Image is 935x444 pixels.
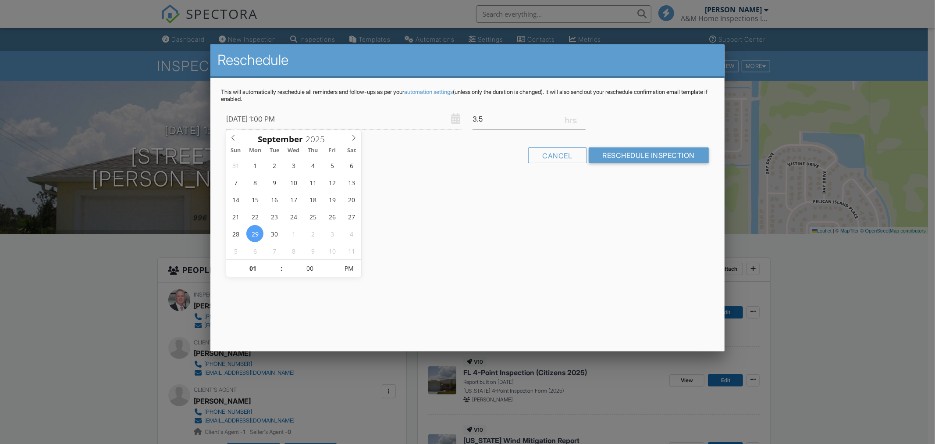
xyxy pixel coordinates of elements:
div: Cancel [528,147,587,163]
span: September 1, 2025 [246,157,263,174]
span: September 21, 2025 [227,208,244,225]
span: September 29, 2025 [246,225,263,242]
span: September 10, 2025 [285,174,302,191]
span: Wed [284,148,303,154]
span: September 12, 2025 [324,174,341,191]
span: September 24, 2025 [285,208,302,225]
span: Thu [303,148,323,154]
span: September 7, 2025 [227,174,244,191]
span: August 31, 2025 [227,157,244,174]
span: September 28, 2025 [227,225,244,242]
span: Sat [342,148,361,154]
span: October 6, 2025 [246,242,263,259]
span: September 27, 2025 [343,208,360,225]
span: September 9, 2025 [266,174,283,191]
span: Scroll to increment [258,135,303,143]
input: Scroll to increment [303,133,332,145]
span: Click to toggle [337,260,361,277]
span: September 5, 2025 [324,157,341,174]
span: September 30, 2025 [266,225,283,242]
span: October 2, 2025 [304,225,321,242]
p: This will automatically reschedule all reminders and follow-ups as per your (unless only the dura... [221,89,714,103]
span: October 5, 2025 [227,242,244,259]
span: October 4, 2025 [343,225,360,242]
span: Mon [245,148,265,154]
span: September 22, 2025 [246,208,263,225]
span: September 14, 2025 [227,191,244,208]
span: October 7, 2025 [266,242,283,259]
span: September 3, 2025 [285,157,302,174]
span: September 8, 2025 [246,174,263,191]
a: automation settings [404,89,453,95]
span: September 26, 2025 [324,208,341,225]
span: September 6, 2025 [343,157,360,174]
span: September 20, 2025 [343,191,360,208]
span: September 15, 2025 [246,191,263,208]
span: October 9, 2025 [304,242,321,259]
span: September 2, 2025 [266,157,283,174]
span: September 17, 2025 [285,191,302,208]
span: October 11, 2025 [343,242,360,259]
span: September 23, 2025 [266,208,283,225]
span: Fri [323,148,342,154]
span: September 19, 2025 [324,191,341,208]
input: Scroll to increment [283,260,337,277]
span: September 18, 2025 [304,191,321,208]
span: Sun [226,148,245,154]
span: October 3, 2025 [324,225,341,242]
h2: Reschedule [217,51,718,69]
span: October 10, 2025 [324,242,341,259]
span: Tue [265,148,284,154]
span: September 13, 2025 [343,174,360,191]
span: September 25, 2025 [304,208,321,225]
span: October 8, 2025 [285,242,302,259]
span: October 1, 2025 [285,225,302,242]
span: September 16, 2025 [266,191,283,208]
input: Scroll to increment [226,260,280,277]
span: : [280,260,283,277]
input: Reschedule Inspection [589,147,709,163]
span: September 11, 2025 [304,174,321,191]
span: September 4, 2025 [304,157,321,174]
